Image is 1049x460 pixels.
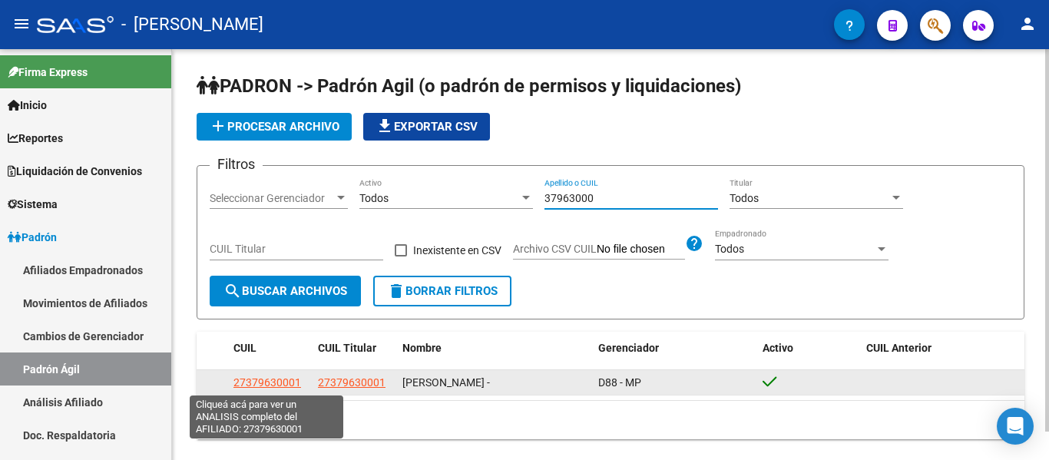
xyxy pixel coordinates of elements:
span: [PERSON_NAME] - [402,376,490,389]
span: Todos [730,192,759,204]
span: CUIL [233,342,256,354]
mat-icon: menu [12,15,31,33]
div: 1 total [197,401,1024,439]
span: Inicio [8,97,47,114]
span: Archivo CSV CUIL [513,243,597,255]
span: Sistema [8,196,58,213]
span: 27379630001 [233,376,301,389]
span: D88 - MP [598,376,641,389]
mat-icon: help [685,234,703,253]
span: CUIL Titular [318,342,376,354]
span: 27379630001 [318,376,386,389]
span: Padrón [8,229,57,246]
span: Exportar CSV [376,120,478,134]
input: Archivo CSV CUIL [597,243,685,256]
h3: Filtros [210,154,263,175]
span: Procesar archivo [209,120,339,134]
span: Borrar Filtros [387,284,498,298]
span: Activo [763,342,793,354]
span: Todos [715,243,744,255]
span: Seleccionar Gerenciador [210,192,334,205]
button: Borrar Filtros [373,276,511,306]
mat-icon: search [223,282,242,300]
span: Liquidación de Convenios [8,163,142,180]
datatable-header-cell: Nombre [396,332,592,365]
span: Gerenciador [598,342,659,354]
div: Open Intercom Messenger [997,408,1034,445]
button: Exportar CSV [363,113,490,141]
span: Reportes [8,130,63,147]
span: Firma Express [8,64,88,81]
button: Procesar archivo [197,113,352,141]
datatable-header-cell: CUIL Anterior [860,332,1025,365]
mat-icon: add [209,117,227,135]
datatable-header-cell: CUIL Titular [312,332,396,365]
span: Nombre [402,342,442,354]
mat-icon: person [1018,15,1037,33]
span: CUIL Anterior [866,342,932,354]
button: Buscar Archivos [210,276,361,306]
mat-icon: delete [387,282,405,300]
span: Buscar Archivos [223,284,347,298]
datatable-header-cell: Gerenciador [592,332,757,365]
span: Todos [359,192,389,204]
datatable-header-cell: Activo [756,332,860,365]
span: - [PERSON_NAME] [121,8,263,41]
datatable-header-cell: CUIL [227,332,312,365]
span: Inexistente en CSV [413,241,501,260]
span: PADRON -> Padrón Agil (o padrón de permisos y liquidaciones) [197,75,741,97]
mat-icon: file_download [376,117,394,135]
